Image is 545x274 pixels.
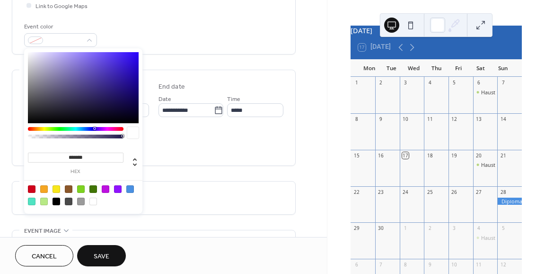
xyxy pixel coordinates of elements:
[40,185,48,193] div: #F5A623
[378,189,384,195] div: 23
[126,185,134,193] div: #4A90E2
[451,189,457,195] div: 26
[380,59,403,77] div: Tue
[102,185,109,193] div: #BD10E0
[351,26,522,36] div: [DATE]
[427,152,433,159] div: 18
[15,245,73,266] button: Cancel
[451,225,457,232] div: 3
[451,80,457,86] div: 5
[500,225,507,232] div: 5
[475,225,482,232] div: 4
[94,252,109,262] span: Save
[500,152,507,159] div: 21
[65,198,72,205] div: #4A4A4A
[65,185,72,193] div: #8B572A
[481,234,530,241] div: Haust Bikarmót nr 3
[481,89,530,96] div: Haust Bikarmót nr 1
[470,59,492,77] div: Sat
[353,225,360,232] div: 29
[427,189,433,195] div: 25
[53,198,60,205] div: #000000
[473,161,498,168] div: Haust Bikarmót Nr 2
[353,116,360,122] div: 8
[353,80,360,86] div: 1
[32,252,57,262] span: Cancel
[35,1,88,11] span: Link to Google Maps
[89,185,97,193] div: #417505
[451,262,457,268] div: 10
[475,116,482,122] div: 13
[425,59,448,77] div: Thu
[427,80,433,86] div: 4
[24,22,95,32] div: Event color
[77,185,85,193] div: #7ED321
[500,262,507,268] div: 12
[77,245,126,266] button: Save
[28,185,35,193] div: #D0021B
[500,116,507,122] div: 14
[448,59,470,77] div: Fri
[427,225,433,232] div: 2
[500,189,507,195] div: 28
[24,226,61,236] span: Event image
[473,89,498,96] div: Haust Bikarmót nr 1
[451,116,457,122] div: 12
[40,198,48,205] div: #B8E986
[475,80,482,86] div: 6
[358,59,380,77] div: Mon
[158,94,171,104] span: Date
[89,198,97,205] div: #FFFFFF
[402,189,409,195] div: 24
[353,189,360,195] div: 22
[378,262,384,268] div: 7
[402,262,409,268] div: 8
[402,80,409,86] div: 3
[497,198,522,205] div: Diplomamót - Akranes
[158,82,185,92] div: End date
[403,59,425,77] div: Wed
[500,80,507,86] div: 7
[28,198,35,205] div: #50E3C2
[475,262,482,268] div: 11
[473,234,498,241] div: Haust Bikarmót nr 3
[353,262,360,268] div: 6
[77,198,85,205] div: #9B9B9B
[402,225,409,232] div: 1
[378,152,384,159] div: 16
[427,116,433,122] div: 11
[402,116,409,122] div: 10
[353,152,360,159] div: 15
[28,169,123,174] label: hex
[378,225,384,232] div: 30
[402,152,409,159] div: 17
[481,161,530,168] div: Haust Bikarmót Nr 2
[114,185,122,193] div: #9013FE
[378,80,384,86] div: 2
[53,185,60,193] div: #F8E71C
[227,94,240,104] span: Time
[492,59,514,77] div: Sun
[378,116,384,122] div: 9
[451,152,457,159] div: 19
[475,189,482,195] div: 27
[475,152,482,159] div: 20
[427,262,433,268] div: 9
